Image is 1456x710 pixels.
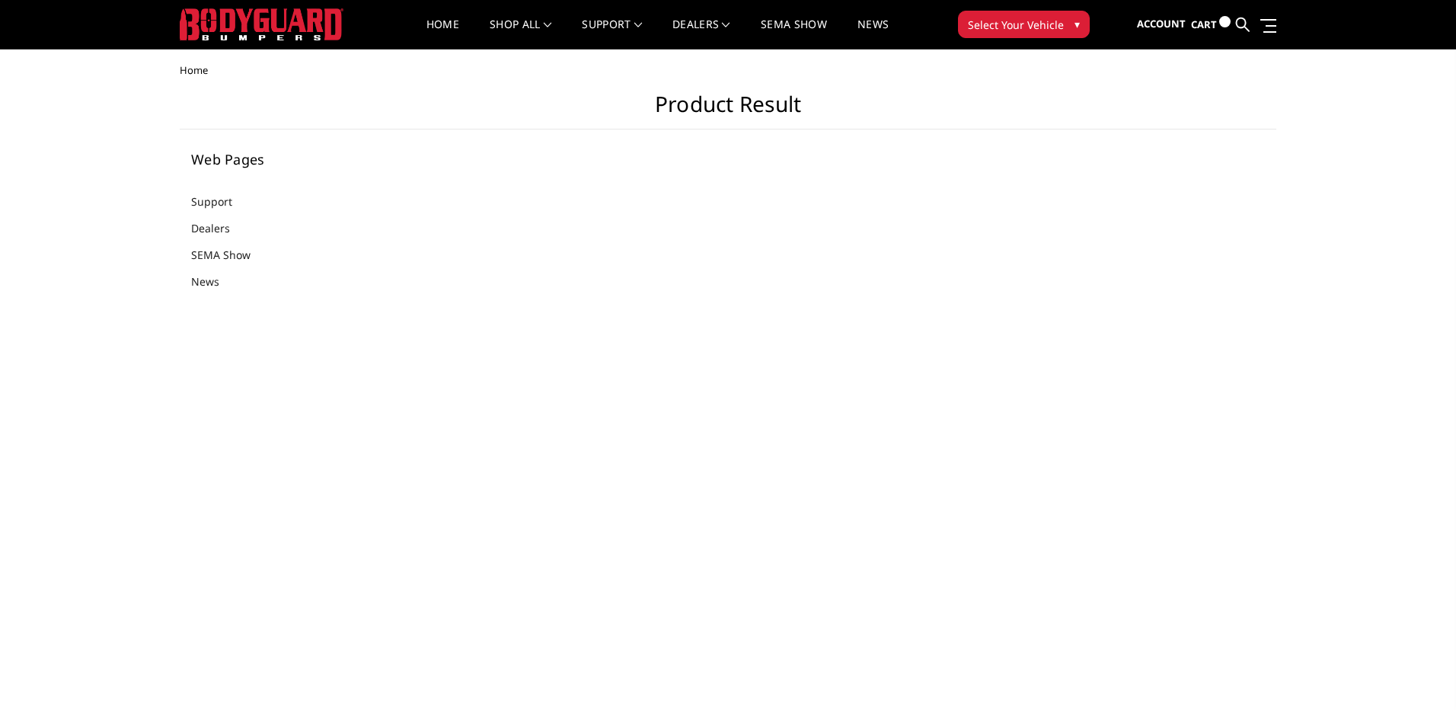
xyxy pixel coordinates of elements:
[672,19,730,49] a: Dealers
[1191,4,1231,46] a: Cart
[490,19,551,49] a: shop all
[1074,16,1080,32] span: ▾
[180,91,1276,130] h1: Product Result
[968,17,1064,33] span: Select Your Vehicle
[191,273,238,289] a: News
[761,19,827,49] a: SEMA Show
[426,19,459,49] a: Home
[191,220,249,236] a: Dealers
[1137,17,1186,30] span: Account
[857,19,889,49] a: News
[958,11,1090,38] button: Select Your Vehicle
[1137,4,1186,45] a: Account
[191,152,377,166] h5: Web Pages
[582,19,642,49] a: Support
[180,8,343,40] img: BODYGUARD BUMPERS
[191,193,251,209] a: Support
[1191,18,1217,31] span: Cart
[180,63,208,77] span: Home
[191,247,270,263] a: SEMA Show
